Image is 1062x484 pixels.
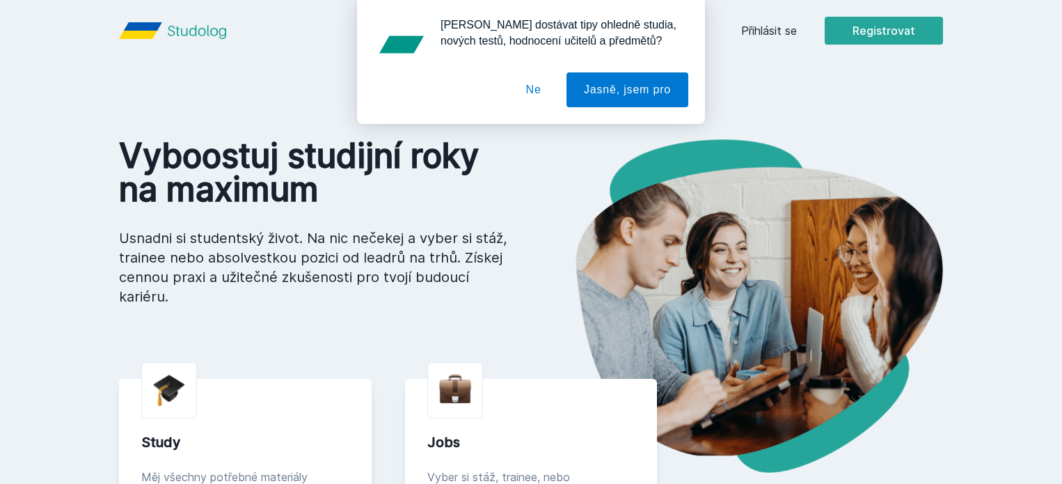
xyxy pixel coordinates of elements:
p: Usnadni si studentský život. Na nic nečekej a vyber si stáž, trainee nebo absolvestkou pozici od ... [119,228,509,306]
img: briefcase.png [439,371,471,407]
button: Ne [509,72,559,107]
div: Study [141,432,349,452]
img: notification icon [374,17,429,72]
div: Jobs [427,432,635,452]
img: hero.png [531,139,943,473]
div: [PERSON_NAME] dostávat tipy ohledně studia, nových testů, hodnocení učitelů a předmětů? [429,17,688,49]
h1: Vyboostuj studijní roky na maximum [119,139,509,206]
button: Jasně, jsem pro [566,72,688,107]
img: graduation-cap.png [153,374,185,407]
